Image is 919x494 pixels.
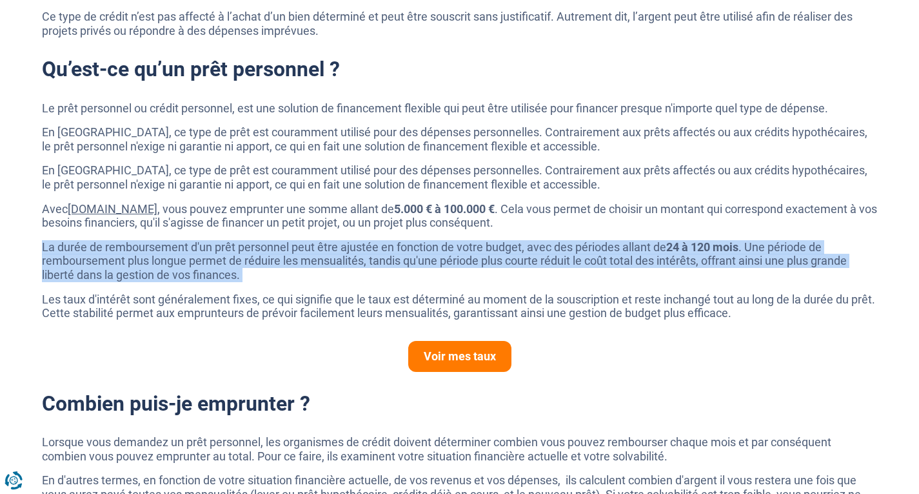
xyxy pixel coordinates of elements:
p: Lorsque vous demandez un prêt personnel, les organismes de crédit doivent déterminer combien vous... [42,435,878,463]
a: [DOMAIN_NAME] [68,202,157,216]
p: En [GEOGRAPHIC_DATA], ce type de prêt est couramment utilisé pour des dépenses personnelles. Cont... [42,125,878,153]
p: Avec , vous pouvez emprunter une somme allant de . Cela vous permet de choisir un montant qui cor... [42,202,878,230]
strong: 5.000 € à 100.000 € [394,202,495,216]
p: En [GEOGRAPHIC_DATA], ce type de prêt est couramment utilisé pour des dépenses personnelles. Cont... [42,163,878,191]
p: La durée de remboursement d'un prêt personnel peut être ajustée en fonction de votre budget, avec... [42,240,878,282]
h2: Qu’est-ce qu’un prêt personnel ? [42,57,878,81]
h2: Combien puis-je emprunter ? [42,391,878,416]
a: Voir mes taux [408,341,511,372]
p: Le prêt personnel ou crédit personnel, est une solution de financement flexible qui peut être uti... [42,101,878,116]
p: Les taux d'intérêt sont généralement fixes, ce qui signifie que le taux est déterminé au moment d... [42,293,878,320]
strong: 24 à 120 mois [666,240,738,254]
p: Ce type de crédit n’est pas affecté à l’achat d’un bien déterminé et peut être souscrit sans just... [42,10,878,37]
